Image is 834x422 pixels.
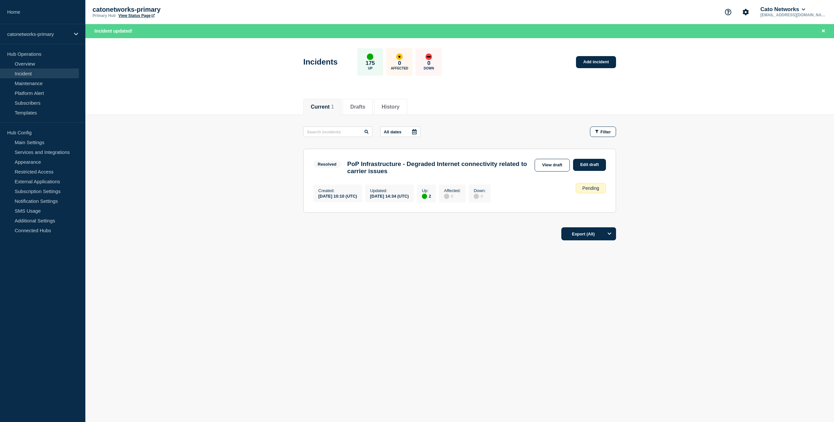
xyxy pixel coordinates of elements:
[367,53,373,60] div: up
[331,104,334,110] span: 1
[474,193,486,199] div: 0
[391,67,408,70] p: Affected
[474,194,479,199] div: disabled
[347,160,531,175] h3: PoP Infrastructure - Degraded Internet connectivity related to carrier issues
[759,13,827,17] p: [EMAIL_ADDRESS][DOMAIN_NAME]
[535,159,570,172] a: View draft
[318,193,357,199] div: [DATE] 10:10 (UTC)
[561,227,616,240] button: Export (All)
[370,193,409,199] div: [DATE] 14:34 (UTC)
[576,183,606,193] div: Pending
[721,5,735,19] button: Support
[350,104,365,110] button: Drafts
[422,193,431,199] div: 2
[370,188,409,193] p: Updated :
[422,194,427,199] div: up
[93,13,116,18] p: Primary Hub
[368,67,372,70] p: Up
[381,104,399,110] button: History
[311,104,334,110] button: Current 1
[313,160,341,168] span: Resolved
[94,28,133,34] span: Incident updated!
[600,129,611,134] span: Filter
[384,129,401,134] p: All dates
[303,57,338,67] h1: Incidents
[444,194,449,199] div: disabled
[7,31,70,37] p: catonetworks-primary
[573,159,606,171] a: Edit draft
[603,227,616,240] button: Options
[118,13,154,18] a: View Status Page
[590,127,616,137] button: Filter
[318,188,357,193] p: Created :
[474,188,486,193] p: Down :
[425,53,432,60] div: down
[759,6,807,13] button: Cato Networks
[422,188,431,193] p: Up :
[739,5,753,19] button: Account settings
[396,53,403,60] div: affected
[444,188,461,193] p: Affected :
[398,60,401,67] p: 0
[303,127,372,137] input: Search incidents
[93,6,223,13] p: catonetworks-primary
[576,56,616,68] a: Add incident
[427,60,430,67] p: 0
[366,60,375,67] p: 175
[424,67,434,70] p: Down
[819,27,827,35] button: Close banner
[380,127,421,137] button: All dates
[444,193,461,199] div: 0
